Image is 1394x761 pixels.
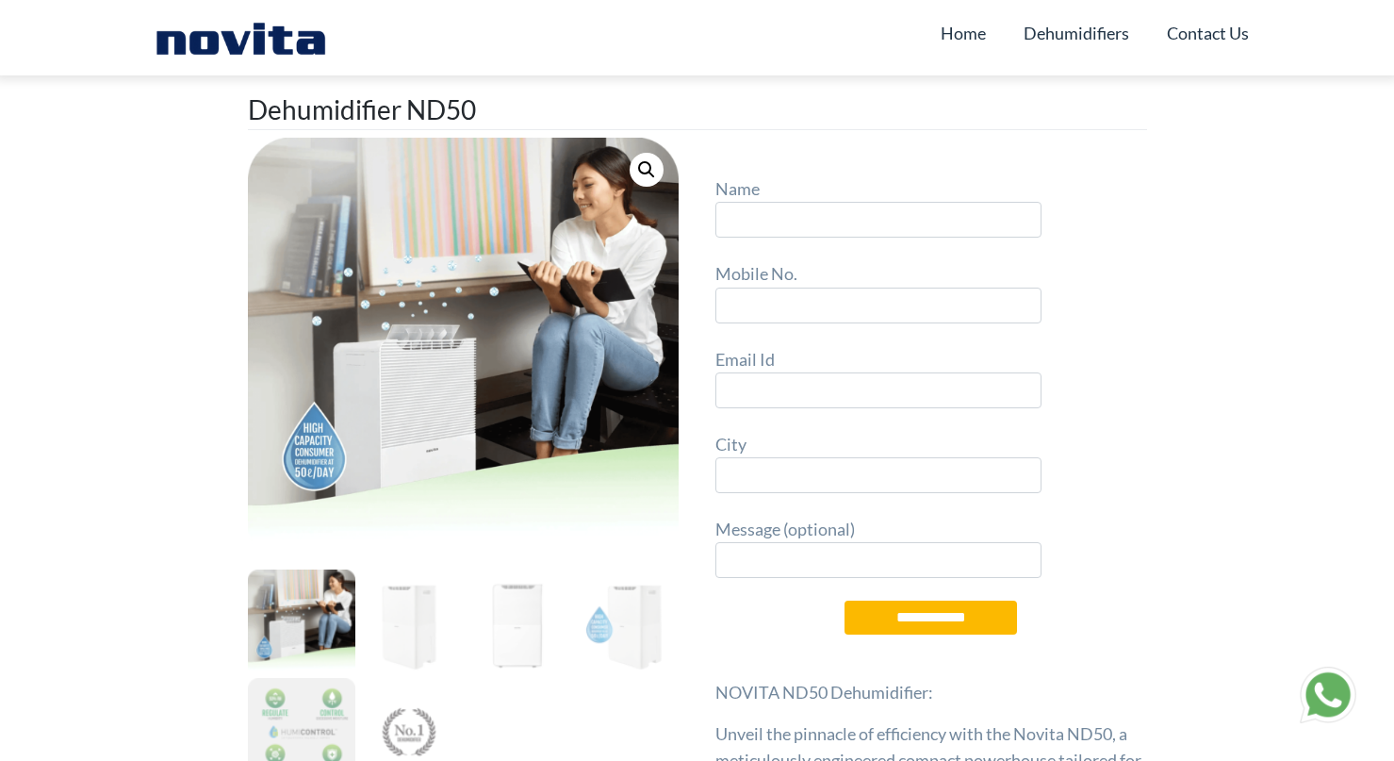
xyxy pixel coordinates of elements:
[715,175,1147,663] form: Contact form
[463,570,570,677] img: nd50s3-1-100x100.png
[1167,15,1249,51] a: Contact Us
[715,372,1041,408] input: Email Id
[715,288,1041,323] input: Mobile No.
[941,15,986,51] a: Home
[715,202,1041,238] input: Name
[715,679,1147,705] p: NOVITA ND50 Dehumidifier:
[248,570,355,677] img: ND-50-1-100x100.png
[715,175,1041,238] label: Name
[146,19,336,57] img: Novita
[715,542,1041,578] input: Message (optional)
[571,570,679,677] img: nd50s4-1-100x100.png
[715,516,1041,578] label: Message (optional)
[715,260,1041,323] label: Mobile No.
[715,346,1041,408] label: Email Id
[715,431,1041,493] label: City
[715,457,1041,493] input: City
[248,90,1147,130] h1: Dehumidifier ND50
[1024,15,1129,51] a: Dehumidifiers
[355,570,463,677] img: nd50s2-1-100x100.png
